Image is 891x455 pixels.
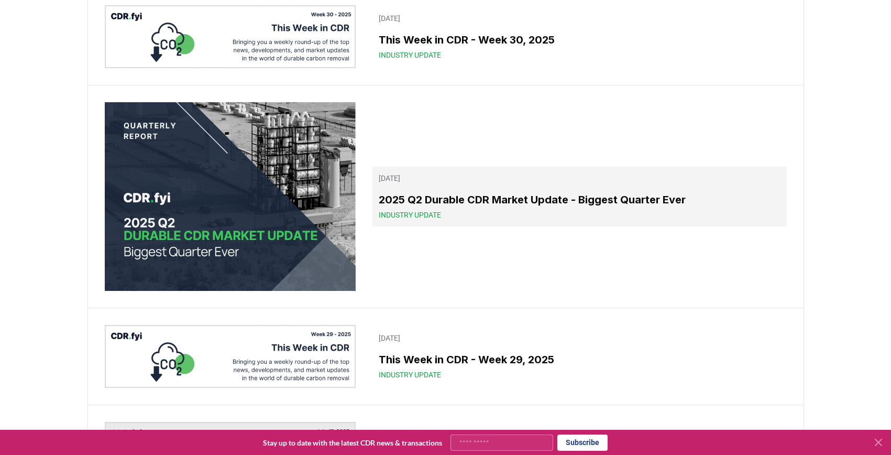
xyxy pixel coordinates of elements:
img: This Week in CDR - Week 29, 2025 blog post image [105,325,356,388]
p: [DATE] [379,173,780,183]
h3: This Week in CDR - Week 30, 2025 [379,32,780,48]
p: [DATE] [379,333,780,343]
a: [DATE]2025 Q2 Durable CDR Market Update - Biggest Quarter EverIndustry Update [372,167,786,226]
span: Industry Update [379,370,441,380]
a: [DATE]This Week in CDR - Week 30, 2025Industry Update [372,7,786,67]
span: Industry Update [379,50,441,60]
span: Industry Update [379,210,441,220]
h3: 2025 Q2 Durable CDR Market Update - Biggest Quarter Ever [379,192,780,208]
h3: This Week in CDR - Week 29, 2025 [379,352,780,367]
p: [DATE] [379,13,780,24]
a: [DATE]This Week in CDR - Week 29, 2025Industry Update [372,327,786,386]
img: This Week in CDR - Week 30, 2025 blog post image [105,5,356,68]
img: 2025 Q2 Durable CDR Market Update - Biggest Quarter Ever blog post image [105,102,356,291]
